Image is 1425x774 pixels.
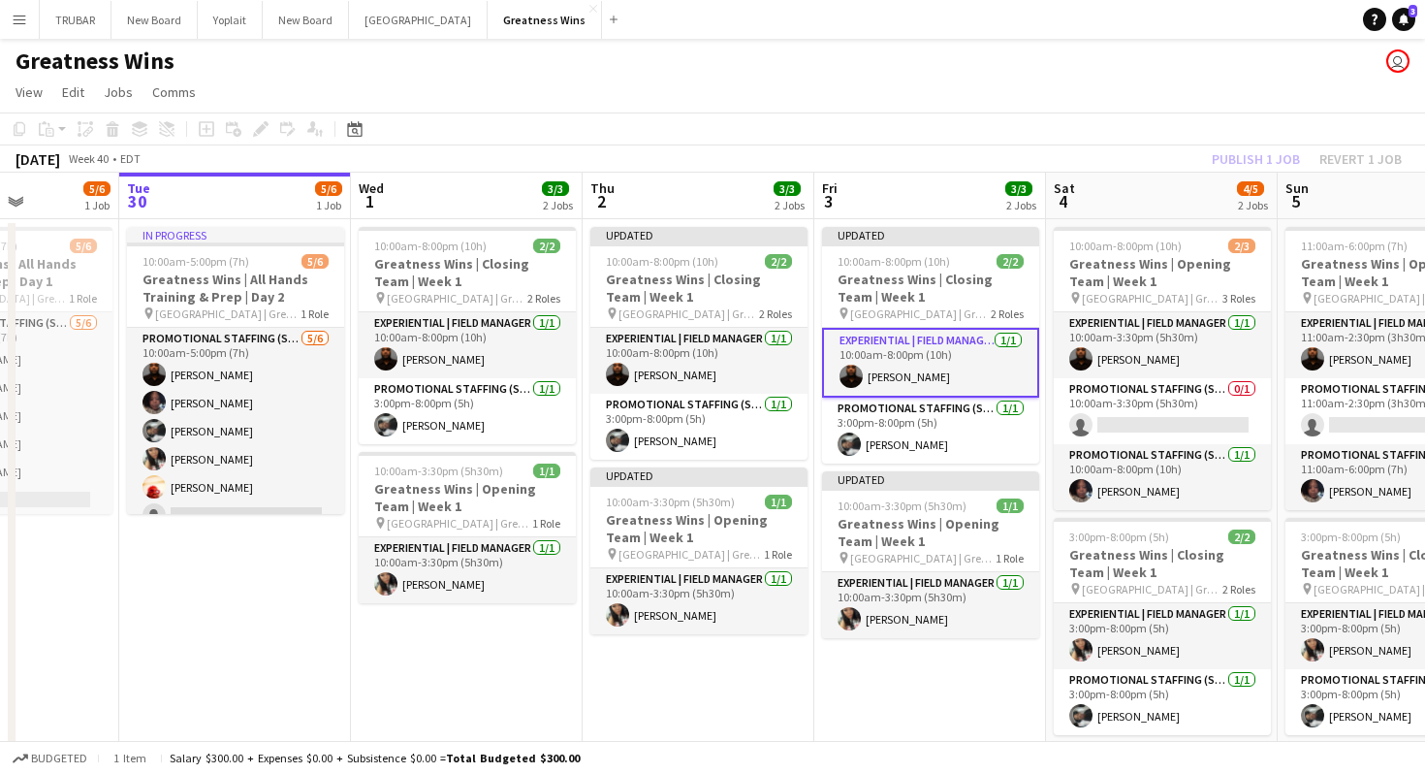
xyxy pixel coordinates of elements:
span: 1 Role [69,291,97,306]
span: 1 Role [532,516,560,531]
app-card-role: Promotional Staffing (Sales Staff)0/110:00am-3:30pm (5h30m) [1054,378,1271,444]
span: 3/3 [774,181,801,196]
h1: Greatness Wins [16,47,174,76]
div: Updated [590,468,807,483]
span: [GEOGRAPHIC_DATA] | Greatness Wins Store [1082,582,1222,597]
app-card-role: Experiential | Field Manager1/110:00am-8:00pm (10h)[PERSON_NAME] [822,328,1039,398]
span: 1/1 [765,495,792,509]
div: EDT [120,151,141,166]
div: 2 Jobs [1238,198,1268,212]
span: 1/1 [997,499,1024,513]
app-card-role: Promotional Staffing (Sales Staff)1/13:00pm-8:00pm (5h)[PERSON_NAME] [590,394,807,460]
span: 11:00am-6:00pm (7h) [1301,239,1408,253]
a: Jobs [96,80,141,105]
button: [GEOGRAPHIC_DATA] [349,1,488,39]
span: [GEOGRAPHIC_DATA] | Greatness Wins Store [387,516,532,531]
span: 2 Roles [759,306,792,321]
span: Sat [1054,179,1075,197]
span: 1 item [107,751,153,765]
span: 3 [1409,5,1417,17]
span: 3/3 [1005,181,1032,196]
app-card-role: Experiential | Field Manager1/110:00am-8:00pm (10h)[PERSON_NAME] [359,312,576,378]
app-job-card: Updated10:00am-3:30pm (5h30m)1/1Greatness Wins | Opening Team | Week 1 [GEOGRAPHIC_DATA] | Greatn... [822,471,1039,638]
span: [GEOGRAPHIC_DATA] | Greatness Wins Store [1082,291,1222,306]
button: Yoplait [198,1,263,39]
span: 2 Roles [1222,582,1255,597]
div: Updated [822,227,1039,242]
span: Sun [1285,179,1309,197]
app-job-card: 10:00am-3:30pm (5h30m)1/1Greatness Wins | Opening Team | Week 1 [GEOGRAPHIC_DATA] | Greatness Win... [359,452,576,603]
button: New Board [263,1,349,39]
div: 2 Jobs [775,198,805,212]
span: 2 Roles [527,291,560,306]
div: Updated10:00am-3:30pm (5h30m)1/1Greatness Wins | Opening Team | Week 1 [GEOGRAPHIC_DATA] | Greatn... [590,468,807,634]
div: 1 Job [316,198,341,212]
span: Week 40 [64,151,112,166]
app-job-card: Updated10:00am-8:00pm (10h)2/2Greatness Wins | Closing Team | Week 1 [GEOGRAPHIC_DATA] | Greatnes... [822,227,1039,464]
span: 3/3 [542,181,569,196]
span: Edit [62,83,84,101]
span: [GEOGRAPHIC_DATA] | Greatness Wins Store [155,306,301,321]
span: 30 [124,190,150,212]
span: 5/6 [315,181,342,196]
button: Greatness Wins [488,1,602,39]
span: 4 [1051,190,1075,212]
h3: Greatness Wins | Opening Team | Week 1 [590,511,807,546]
a: View [8,80,50,105]
a: Edit [54,80,92,105]
app-user-avatar: Jamaal Jemmott [1386,49,1409,73]
span: 4/5 [1237,181,1264,196]
span: Jobs [104,83,133,101]
app-card-role: Experiential | Field Manager1/110:00am-3:30pm (5h30m)[PERSON_NAME] [359,537,576,603]
span: Tue [127,179,150,197]
app-job-card: 10:00am-8:00pm (10h)2/3Greatness Wins | Opening Team | Week 1 [GEOGRAPHIC_DATA] | Greatness Wins ... [1054,227,1271,510]
h3: Greatness Wins | Closing Team | Week 1 [590,271,807,306]
app-card-role: Promotional Staffing (Sales Staff)1/13:00pm-8:00pm (5h)[PERSON_NAME] [359,378,576,444]
app-card-role: Promotional Staffing (Sales Staff)1/110:00am-8:00pm (10h)[PERSON_NAME] [1054,444,1271,510]
div: 2 Jobs [543,198,573,212]
h3: Greatness Wins | Opening Team | Week 1 [1054,255,1271,290]
app-job-card: In progress10:00am-5:00pm (7h)5/6Greatness Wins | All Hands Training & Prep | Day 2 [GEOGRAPHIC_D... [127,227,344,514]
span: 10:00am-3:30pm (5h30m) [374,464,503,478]
h3: Greatness Wins | Opening Team | Week 1 [359,480,576,515]
app-card-role: Experiential | Field Manager1/110:00am-8:00pm (10h)[PERSON_NAME] [590,328,807,394]
span: 1 Role [996,551,1024,565]
button: New Board [111,1,198,39]
h3: Greatness Wins | Opening Team | Week 1 [822,515,1039,550]
app-card-role: Promotional Staffing (Sales Staff)1/13:00pm-8:00pm (5h)[PERSON_NAME] [1054,669,1271,735]
span: 10:00am-5:00pm (7h) [142,254,249,269]
app-card-role: Experiential | Field Manager1/110:00am-3:30pm (5h30m)[PERSON_NAME] [1054,312,1271,378]
span: 1/1 [533,464,560,478]
span: 10:00am-8:00pm (10h) [606,254,718,269]
span: 2 [587,190,615,212]
h3: Greatness Wins | Closing Team | Week 1 [1054,546,1271,581]
span: 3:00pm-8:00pm (5h) [1069,530,1169,544]
button: TRUBAR [40,1,111,39]
div: Updated [822,471,1039,487]
a: 3 [1392,8,1415,31]
span: 3 Roles [1222,291,1255,306]
h3: Greatness Wins | Closing Team | Week 1 [359,255,576,290]
div: Updated [590,227,807,242]
div: Updated10:00am-8:00pm (10h)2/2Greatness Wins | Closing Team | Week 1 [GEOGRAPHIC_DATA] | Greatnes... [590,227,807,460]
span: 5/6 [83,181,111,196]
div: 1 Job [84,198,110,212]
span: 2/3 [1228,239,1255,253]
span: 2/2 [1228,530,1255,544]
h3: Greatness Wins | Closing Team | Week 1 [822,271,1039,306]
span: Thu [590,179,615,197]
div: Salary $300.00 + Expenses $0.00 + Subsistence $0.00 = [170,751,580,765]
app-job-card: 10:00am-8:00pm (10h)2/2Greatness Wins | Closing Team | Week 1 [GEOGRAPHIC_DATA] | Greatness Wins ... [359,227,576,444]
span: Fri [822,179,838,197]
span: 5 [1282,190,1309,212]
span: 2/2 [533,239,560,253]
span: [GEOGRAPHIC_DATA] | Greatness Wins Store [387,291,527,306]
app-card-role: Experiential | Field Manager1/110:00am-3:30pm (5h30m)[PERSON_NAME] [590,568,807,634]
div: 3:00pm-8:00pm (5h)2/2Greatness Wins | Closing Team | Week 1 [GEOGRAPHIC_DATA] | Greatness Wins St... [1054,518,1271,735]
span: [GEOGRAPHIC_DATA] | Greatness Wins Store [618,306,759,321]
